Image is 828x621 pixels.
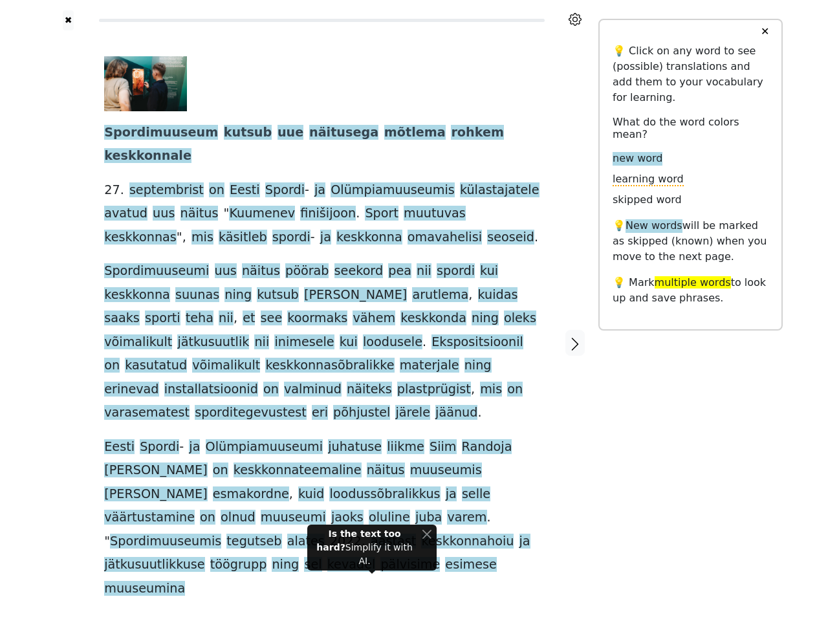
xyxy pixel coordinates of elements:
span: Spordimuuseumi [104,263,209,279]
span: kutsub [257,287,299,303]
span: . [487,510,491,526]
span: on [104,358,120,374]
span: 27 [104,182,120,199]
span: [PERSON_NAME] [104,463,207,479]
span: valminud [284,382,342,398]
span: alates [287,534,325,550]
span: spordi [272,230,310,246]
span: on [213,463,228,479]
div: Simplify it with AI. [312,527,417,568]
span: Randoja [462,439,512,455]
span: liikme [387,439,424,455]
span: kui [480,263,498,279]
span: , [289,486,293,503]
span: ning [464,358,492,374]
span: New words [626,219,682,233]
span: ja [446,486,457,503]
span: on [507,382,523,398]
strong: Is the text too hard? [316,528,400,552]
span: keskkonnas [104,230,177,246]
span: saaks [104,310,140,327]
span: Olümpiamuuseumis [331,182,455,199]
span: et [243,310,255,327]
span: [PERSON_NAME] [304,287,407,303]
span: Sport [365,206,398,222]
p: 💡 will be marked as skipped (known) when you move to the next page. [613,218,768,265]
span: on [263,382,279,398]
span: pöörab [285,263,329,279]
span: kasutatud [125,358,187,374]
span: seoseid [487,230,534,246]
span: keskkonnahoiu [421,534,514,550]
button: Close [422,527,431,541]
span: uus [153,206,175,222]
span: rohkem [451,125,504,141]
span: ja [189,439,200,455]
span: see [261,310,283,327]
span: näitus [242,263,280,279]
span: jaoks [331,510,364,526]
span: [PERSON_NAME] [104,486,207,503]
span: varasematest [104,405,190,421]
span: keskkonna [336,230,402,246]
span: on [200,510,215,526]
span: muuseumi [261,510,326,526]
span: - [310,230,315,246]
span: esmakordne [213,486,289,503]
span: new word [613,152,662,166]
span: ning [472,310,499,327]
span: ", [177,230,186,246]
span: plastprügist [397,382,471,398]
span: juba [415,510,442,526]
span: Spordimuuseumis [110,534,221,550]
img: 3031653h6ab0t24.jpg [104,56,187,111]
button: ✖ [63,10,74,30]
span: seekord [334,263,384,279]
span: näiteks [347,382,392,398]
span: skipped word [613,193,682,207]
span: sporti [145,310,180,327]
span: oleks [504,310,536,327]
span: pea [388,263,411,279]
span: , [468,287,472,303]
span: . [534,230,538,246]
span: eri [312,405,328,421]
span: järele [395,405,430,421]
span: loodusele [363,334,422,351]
span: uue [278,125,303,141]
span: - [305,182,309,199]
span: ning [272,557,299,573]
span: näitusega [309,125,378,141]
span: sporditegevustest [195,405,307,421]
span: näitus [180,206,219,222]
p: 💡 Click on any word to see (possible) translations and add them to your vocabulary for learning. [613,43,768,105]
span: nii [417,263,431,279]
span: inimesele [274,334,334,351]
span: põhjustel [333,405,390,421]
span: mis [480,382,502,398]
span: uus [215,263,237,279]
span: keskkonna [104,287,170,303]
span: Spordi [265,182,305,199]
span: võimalikult [192,358,260,374]
span: " [104,534,110,550]
span: jäänud [435,405,477,421]
span: muuseumina [104,581,185,597]
span: ja [314,182,325,199]
span: selle [462,486,490,503]
span: juhatuse [328,439,382,455]
span: teha [186,310,213,327]
span: mis [191,230,213,246]
span: ja [320,230,331,246]
span: keskkonnale [104,148,191,164]
span: oluline [369,510,410,526]
span: käsitleb [219,230,267,246]
span: nii [254,334,269,351]
span: mõtlema [384,125,446,141]
span: võimalikult [104,334,172,351]
span: - [179,439,184,455]
span: avatud [104,206,147,222]
button: ✕ [753,20,777,43]
span: tegutseb [226,534,281,550]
